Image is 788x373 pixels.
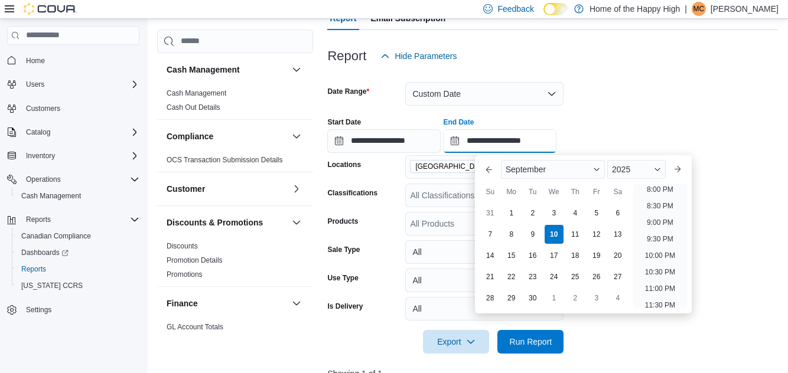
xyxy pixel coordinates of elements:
a: Promotions [167,270,203,279]
li: 8:30 PM [642,199,678,213]
a: Cash Management [17,189,86,203]
div: day-14 [481,246,500,265]
img: Cova [24,3,77,15]
button: Customer [167,183,287,195]
button: Run Report [497,330,564,354]
button: Inventory [21,149,60,163]
span: Cash Management [167,89,226,98]
a: Canadian Compliance [17,229,96,243]
button: Reports [2,211,144,228]
span: Canadian Compliance [17,229,139,243]
span: Cash Management [21,191,81,201]
div: day-15 [502,246,521,265]
span: Settings [21,302,139,317]
div: day-18 [566,246,585,265]
div: day-1 [545,289,564,307]
span: Inventory [26,151,55,161]
div: Fr [587,182,606,201]
span: September [506,165,546,174]
span: Operations [26,175,61,184]
span: 2025 [612,165,630,174]
div: Discounts & Promotions [157,239,313,286]
button: Discounts & Promotions [289,215,304,230]
button: Custom Date [405,82,564,106]
button: Finance [289,296,304,310]
div: day-25 [566,267,585,286]
div: day-27 [608,267,627,286]
button: Export [423,330,489,354]
span: Catalog [21,125,139,139]
span: Home [21,53,139,68]
div: day-13 [608,225,627,244]
button: Compliance [289,129,304,143]
li: 10:30 PM [640,265,680,279]
div: day-22 [502,267,521,286]
span: Users [21,77,139,91]
div: day-30 [523,289,542,307]
h3: Finance [167,297,198,309]
button: Finance [167,297,287,309]
div: day-19 [587,246,606,265]
div: day-20 [608,246,627,265]
a: Dashboards [17,246,73,260]
h3: Discounts & Promotions [167,217,263,228]
button: Customer [289,182,304,196]
a: Settings [21,303,56,317]
div: day-8 [502,225,521,244]
div: day-6 [608,204,627,223]
div: September, 2025 [480,202,629,309]
button: All [405,269,564,292]
span: Winnipeg - The Shed District - Fire & Flower [410,160,522,173]
label: End Date [443,117,474,127]
span: Inventory [21,149,139,163]
span: Reports [21,264,46,274]
span: GL Account Totals [167,322,223,332]
label: Classifications [327,188,377,198]
a: Home [21,54,50,68]
a: Dashboards [12,244,144,261]
span: Home [26,56,45,66]
div: Sa [608,182,627,201]
div: day-24 [545,267,564,286]
p: | [685,2,687,16]
div: day-17 [545,246,564,265]
label: Start Date [327,117,361,127]
li: 9:30 PM [642,232,678,246]
li: 11:30 PM [640,298,680,312]
div: Button. Open the month selector. September is currently selected. [501,160,605,179]
a: Cash Out Details [167,103,220,112]
div: day-7 [481,225,500,244]
div: day-3 [545,204,564,223]
label: Products [327,217,358,226]
h3: Report [327,49,366,63]
li: 10:00 PM [640,248,680,263]
div: Mo [502,182,521,201]
span: Customers [26,104,60,113]
h3: Cash Management [167,64,240,76]
button: Catalog [21,125,55,139]
div: day-11 [566,225,585,244]
span: [US_STATE] CCRS [21,281,83,290]
button: All [405,297,564,320]
div: day-9 [523,225,542,244]
input: Press the down key to open a popover containing a calendar. [327,129,441,153]
input: Press the down key to enter a popover containing a calendar. Press the escape key to close the po... [443,129,556,153]
span: Catalog [26,127,50,137]
button: Users [2,76,144,93]
label: Date Range [327,87,369,96]
div: day-3 [587,289,606,307]
div: Tu [523,182,542,201]
span: MC [693,2,705,16]
label: Is Delivery [327,302,363,311]
li: 9:00 PM [642,215,678,230]
button: Cash Management [289,63,304,77]
nav: Complex example [7,47,139,349]
label: Use Type [327,273,358,283]
span: Reports [17,262,139,276]
div: Su [481,182,500,201]
span: Discounts [167,241,198,251]
h3: Customer [167,183,205,195]
li: 11:00 PM [640,282,680,296]
span: Reports [26,215,51,224]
